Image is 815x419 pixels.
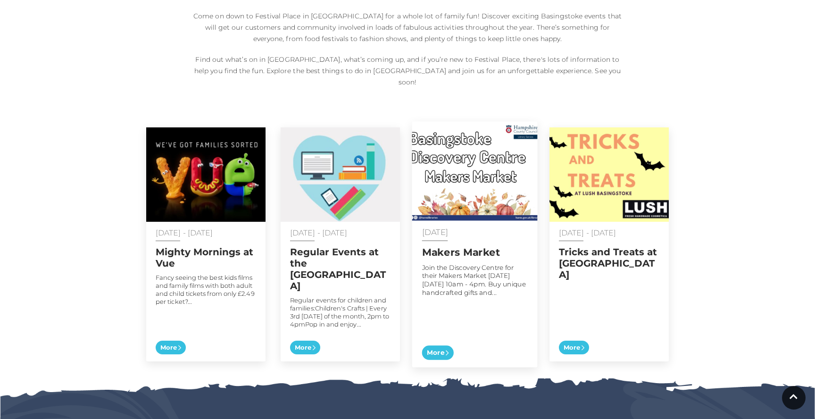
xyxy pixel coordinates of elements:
span: More [422,345,454,360]
a: [DATE] - [DATE] Regular Events at the [GEOGRAPHIC_DATA] Regular events for children and families:... [281,127,400,361]
p: Come on down to Festival Place in [GEOGRAPHIC_DATA] for a whole lot of family fun! Discover excit... [191,10,624,44]
a: [DATE] Makers Market Join the Discovery Centre for their Makers Market [DATE][DATE] 10am - 4pm. B... [412,122,538,368]
p: [DATE] - [DATE] [559,229,659,237]
p: Fancy seeing the best kids films and family films with both adult and child tickets from only £2.... [156,274,256,306]
h2: Mighty Mornings at Vue [156,246,256,269]
h2: Makers Market [422,246,528,258]
span: More [559,341,589,355]
a: [DATE] - [DATE] Mighty Mornings at Vue Fancy seeing the best kids films and family films with bot... [146,127,266,361]
p: Regular events for children and families:Children's Crafts | Every 3rd [DATE] of the month, 2pm t... [290,296,391,328]
p: [DATE] - [DATE] [290,229,391,237]
p: Find out what’s on in [GEOGRAPHIC_DATA], what’s coming up, and if you’re new to Festival Place, t... [191,54,624,88]
a: [DATE] - [DATE] Tricks and Treats at [GEOGRAPHIC_DATA] More [549,127,669,361]
p: Join the Discovery Centre for their Makers Market [DATE][DATE] 10am - 4pm. Buy unique handcrafted... [422,263,528,297]
span: More [290,341,320,355]
span: More [156,341,186,355]
h2: Regular Events at the [GEOGRAPHIC_DATA] [290,246,391,292]
p: [DATE] - [DATE] [156,229,256,237]
h2: Tricks and Treats at [GEOGRAPHIC_DATA] [559,246,659,280]
p: [DATE] [422,228,528,236]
